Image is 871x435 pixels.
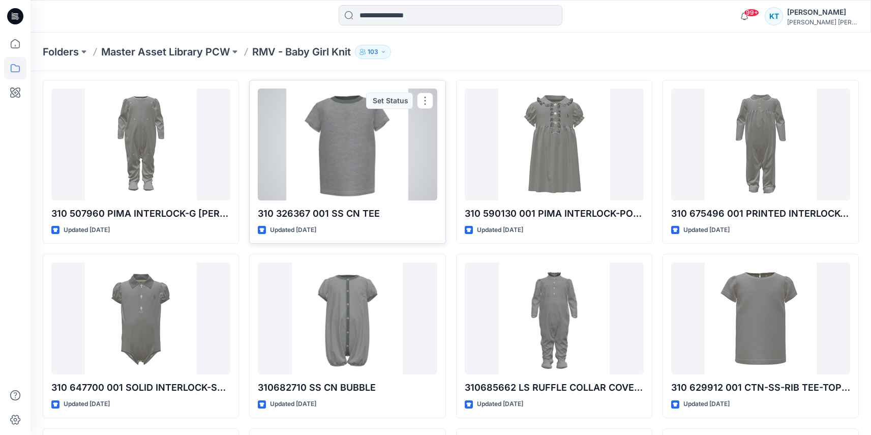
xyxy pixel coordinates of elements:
[683,399,730,410] p: Updated [DATE]
[258,207,437,221] p: 310 326367 001 SS CN TEE
[64,225,110,236] p: Updated [DATE]
[258,263,437,374] a: 310682710 SS CN BUBBLE
[465,381,644,395] p: 310685662 LS RUFFLE COLLAR COVERALL
[465,207,644,221] p: 310 590130 001 PIMA INTERLOCK-POLO-DRESSES-KNIT
[671,89,850,200] a: 310 675496 001 PRINTED INTERLOCK-BEAR CVRLL-ONE PIECE-OVERALL
[787,18,858,26] div: [PERSON_NAME] [PERSON_NAME]
[51,263,230,374] a: 310 647700 001 SOLID INTERLOCK-SS-POLO-ONE PIECE BODYSUIT
[51,89,230,200] a: 310 507960 PIMA INTERLOCK-G SCHIFFLI-ONE PIECE-COVERALL
[101,45,230,59] a: Master Asset Library PCW
[465,89,644,200] a: 310 590130 001 PIMA INTERLOCK-POLO-DRESSES-KNIT
[787,6,858,18] div: [PERSON_NAME]
[765,7,783,25] div: KT
[477,225,523,236] p: Updated [DATE]
[270,399,316,410] p: Updated [DATE]
[258,89,437,200] a: 310 326367 001 SS CN TEE
[671,263,850,374] a: 310 629912 001 CTN-SS-RIB TEE-TOPS-KNIT
[64,399,110,410] p: Updated [DATE]
[671,381,850,395] p: 310 629912 001 CTN-SS-RIB TEE-TOPS-KNIT
[355,45,391,59] button: 103
[368,46,378,57] p: 103
[683,225,730,236] p: Updated [DATE]
[477,399,523,410] p: Updated [DATE]
[43,45,79,59] a: Folders
[744,9,759,17] span: 99+
[258,381,437,395] p: 310682710 SS CN BUBBLE
[51,207,230,221] p: 310 507960 PIMA INTERLOCK-G [PERSON_NAME]-ONE PIECE-COVERALL
[252,45,351,59] p: RMV - Baby Girl Knit
[270,225,316,236] p: Updated [DATE]
[671,207,850,221] p: 310 675496 001 PRINTED INTERLOCK-BEAR CVRLL-ONE PIECE-OVERALL
[465,263,644,374] a: 310685662 LS RUFFLE COLLAR COVERALL
[51,381,230,395] p: 310 647700 001 SOLID INTERLOCK-SS-POLO-ONE PIECE BODYSUIT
